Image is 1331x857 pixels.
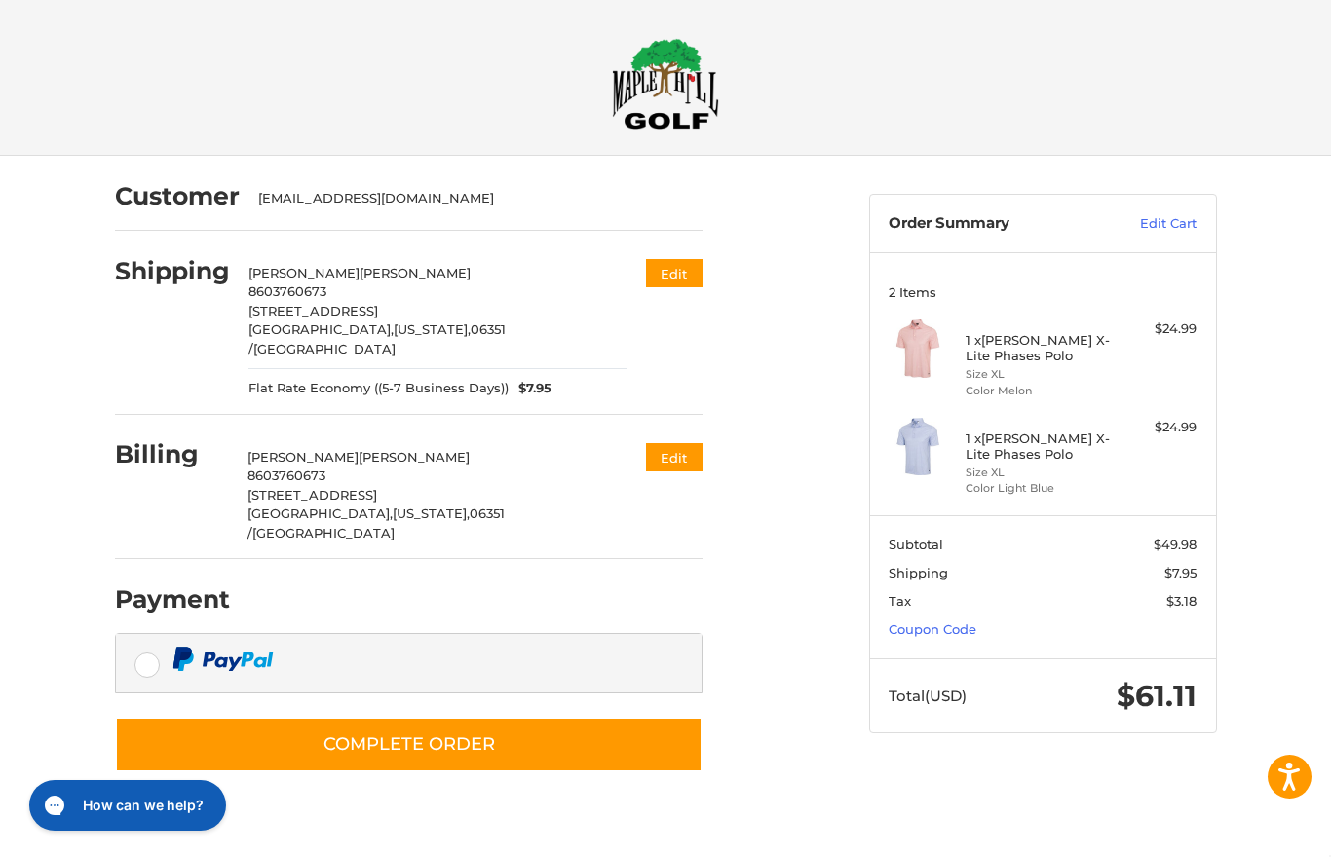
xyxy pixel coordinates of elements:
[247,449,359,465] span: [PERSON_NAME]
[889,565,948,580] span: Shipping
[889,687,967,705] span: Total (USD)
[172,647,274,671] img: PayPal icon
[248,303,378,318] span: [STREET_ADDRESS]
[1120,319,1197,339] div: $24.99
[115,439,229,469] h2: Billing
[1154,537,1197,552] span: $49.98
[247,505,505,540] span: 06351 /
[115,584,230,615] h2: Payment
[253,341,396,356] span: [GEOGRAPHIC_DATA]
[1120,418,1197,437] div: $24.99
[1164,565,1197,580] span: $7.95
[258,189,683,208] div: [EMAIL_ADDRESS][DOMAIN_NAME]
[1098,214,1197,234] a: Edit Cart
[889,284,1197,300] h3: 2 Items
[248,265,360,280] span: [PERSON_NAME]
[360,265,471,280] span: [PERSON_NAME]
[646,259,703,287] button: Edit
[252,525,395,540] span: [GEOGRAPHIC_DATA]
[248,283,326,299] span: 8603760673
[889,537,943,552] span: Subtotal
[247,467,325,483] span: 8603760673
[966,430,1115,463] h4: 1 x [PERSON_NAME] X-Lite Phases Polo
[612,38,719,130] img: Maple Hill Golf
[394,321,471,337] span: [US_STATE],
[509,379,551,398] span: $7.95
[248,379,509,398] span: Flat Rate Economy ((5-7 Business Days))
[19,773,232,838] iframe: Gorgias live chat messenger
[889,621,976,637] a: Coupon Code
[247,487,377,503] span: [STREET_ADDRESS]
[115,256,230,286] h2: Shipping
[393,505,470,521] span: [US_STATE],
[966,332,1115,364] h4: 1 x [PERSON_NAME] X-Lite Phases Polo
[248,321,394,337] span: [GEOGRAPHIC_DATA],
[115,717,703,772] button: Complete order
[1166,593,1197,609] span: $3.18
[889,214,1098,234] h3: Order Summary
[359,449,470,465] span: [PERSON_NAME]
[1117,678,1197,714] span: $61.11
[966,465,1115,481] li: Size XL
[966,383,1115,399] li: Color Melon
[247,505,393,521] span: [GEOGRAPHIC_DATA],
[115,181,240,211] h2: Customer
[966,480,1115,497] li: Color Light Blue
[646,443,703,471] button: Edit
[966,366,1115,383] li: Size XL
[248,321,506,356] span: 06351 /
[889,593,911,609] span: Tax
